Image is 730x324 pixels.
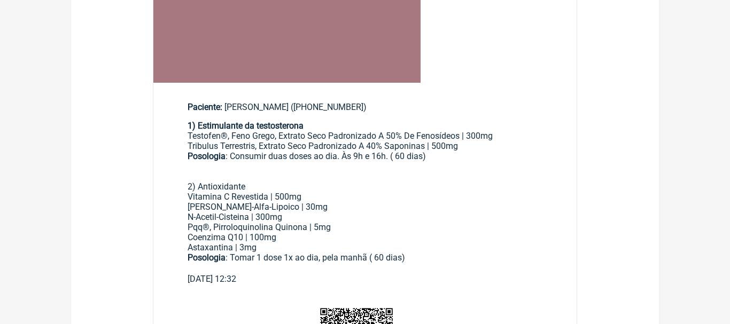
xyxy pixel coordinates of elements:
[188,181,542,192] div: 2) Antioxidante
[188,232,542,242] div: Coenzima Q10 | 100mg
[188,222,542,232] div: Pqq®, Pirroloquinolina Quinona | 5mg
[188,212,542,222] div: N-Acetil-Cisteina | 300mg
[188,102,542,112] div: [PERSON_NAME] ([PHONE_NUMBER])
[188,252,226,263] strong: Posologia
[188,121,304,131] strong: 1) Estimulante da testosterona
[188,202,542,212] div: [PERSON_NAME]-Alfa-Lipoico | 30mg
[188,151,542,181] div: : Consumir duas doses ao dia. Às 9h e 16h. ( 60 dias)
[188,192,542,202] div: Vitamina C Revestida | 500mg
[188,141,542,151] div: Tribulus Terrestris, Extrato Seco Padronizado A 40% Saponinas | 500mg
[188,242,542,252] div: Astaxantina | 3mg
[188,151,226,161] strong: Posologia
[188,131,542,141] div: Testofen®, Feno Grego, Extrato Seco Padronizado A 50% De Fenosídeos | 300mg
[188,252,542,274] div: : Tomar 1 dose 1x ao dia, pela manhã ㅤ( 60 dias)
[188,102,222,112] span: Paciente:
[188,274,542,284] div: [DATE] 12:32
